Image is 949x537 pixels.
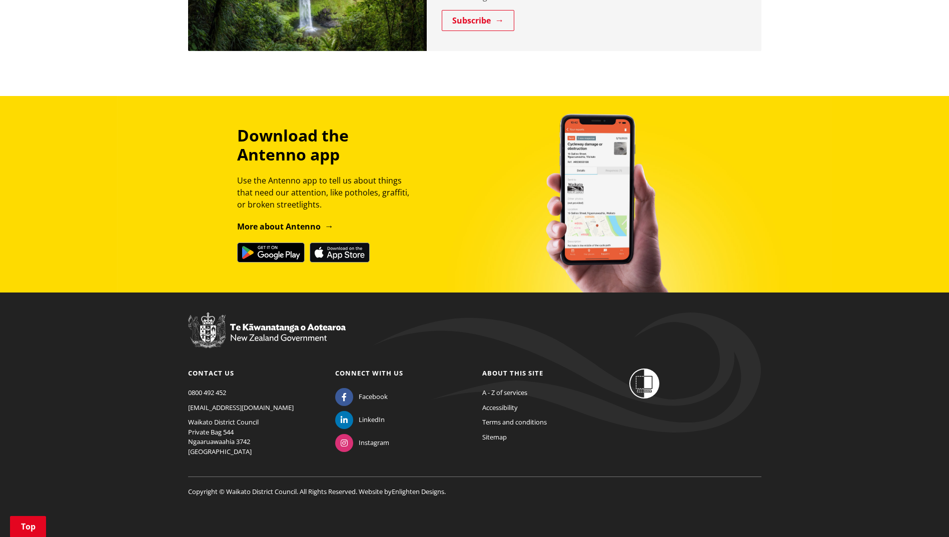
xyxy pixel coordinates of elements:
a: Facebook [335,392,388,401]
a: About this site [482,368,543,377]
a: New Zealand Government [188,335,346,344]
a: Connect with us [335,368,403,377]
img: Download on the App Store [310,242,370,262]
a: 0800 492 452 [188,388,226,397]
img: New Zealand Government [188,312,346,348]
span: Facebook [359,392,388,402]
a: More about Antenno [237,221,334,232]
span: LinkedIn [359,415,385,425]
iframe: Messenger Launcher [903,495,939,531]
a: [EMAIL_ADDRESS][DOMAIN_NAME] [188,403,294,412]
p: Copyright © Waikato District Council. All Rights Reserved. Website by . [188,476,761,497]
a: Enlighten Designs [392,487,444,496]
h3: Download the Antenno app [237,126,418,164]
img: Shielded [629,368,659,398]
a: Contact us [188,368,234,377]
span: Instagram [359,438,389,448]
img: Get it on Google Play [237,242,305,262]
a: Terms and conditions [482,417,547,426]
p: Waikato District Council Private Bag 544 Ngaaruawaahia 3742 [GEOGRAPHIC_DATA] [188,417,320,456]
a: Subscribe [442,10,514,31]
a: Accessibility [482,403,518,412]
a: A - Z of services [482,388,527,397]
p: Use the Antenno app to tell us about things that need our attention, like potholes, graffiti, or ... [237,174,418,210]
a: Sitemap [482,432,507,441]
a: Top [10,516,46,537]
a: LinkedIn [335,415,385,424]
a: Instagram [335,438,389,447]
